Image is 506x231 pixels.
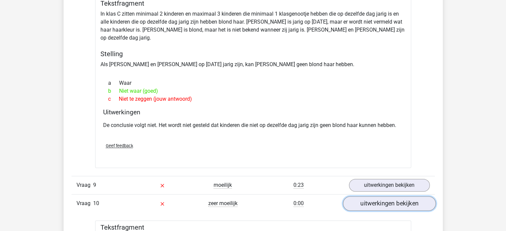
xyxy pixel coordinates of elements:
a: uitwerkingen bekijken [349,179,430,191]
span: zeer moeilijk [208,200,238,207]
div: Niet waar (goed) [103,87,403,95]
span: Vraag [77,199,93,207]
h5: Stelling [100,50,406,58]
span: Geef feedback [106,143,133,148]
span: Vraag [77,181,93,189]
p: De conclusie volgt niet. Het wordt niet gesteld dat kinderen die niet op dezelfde dag jarig zijn ... [103,121,403,129]
span: b [108,87,119,95]
span: moeilijk [214,182,232,188]
span: 10 [93,200,99,206]
a: uitwerkingen bekijken [343,196,435,211]
span: 0:23 [293,182,304,188]
span: 0:00 [293,200,304,207]
h4: Uitwerkingen [103,108,403,116]
span: c [108,95,119,103]
div: Waar [103,79,403,87]
span: a [108,79,119,87]
span: 9 [93,182,96,188]
div: Niet te zeggen (jouw antwoord) [103,95,403,103]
